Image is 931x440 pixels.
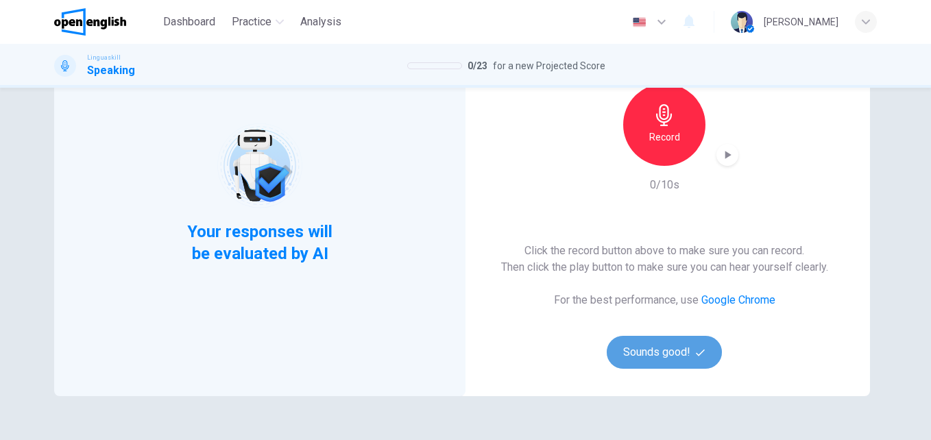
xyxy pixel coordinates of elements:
[493,58,605,74] span: for a new Projected Score
[623,84,705,166] button: Record
[468,58,487,74] span: 0 / 23
[232,14,271,30] span: Practice
[701,293,775,306] a: Google Chrome
[54,8,126,36] img: OpenEnglish logo
[295,10,347,34] button: Analysis
[631,17,648,27] img: en
[54,8,158,36] a: OpenEnglish logo
[764,14,838,30] div: [PERSON_NAME]
[300,14,341,30] span: Analysis
[158,10,221,34] button: Dashboard
[87,62,135,79] h1: Speaking
[650,177,679,193] h6: 0/10s
[216,122,303,209] img: robot icon
[87,53,121,62] span: Linguaskill
[163,14,215,30] span: Dashboard
[177,221,343,265] span: Your responses will be evaluated by AI
[731,11,753,33] img: Profile picture
[554,292,775,308] h6: For the best performance, use
[607,336,722,369] button: Sounds good!
[649,129,680,145] h6: Record
[501,243,828,276] h6: Click the record button above to make sure you can record. Then click the play button to make sur...
[226,10,289,34] button: Practice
